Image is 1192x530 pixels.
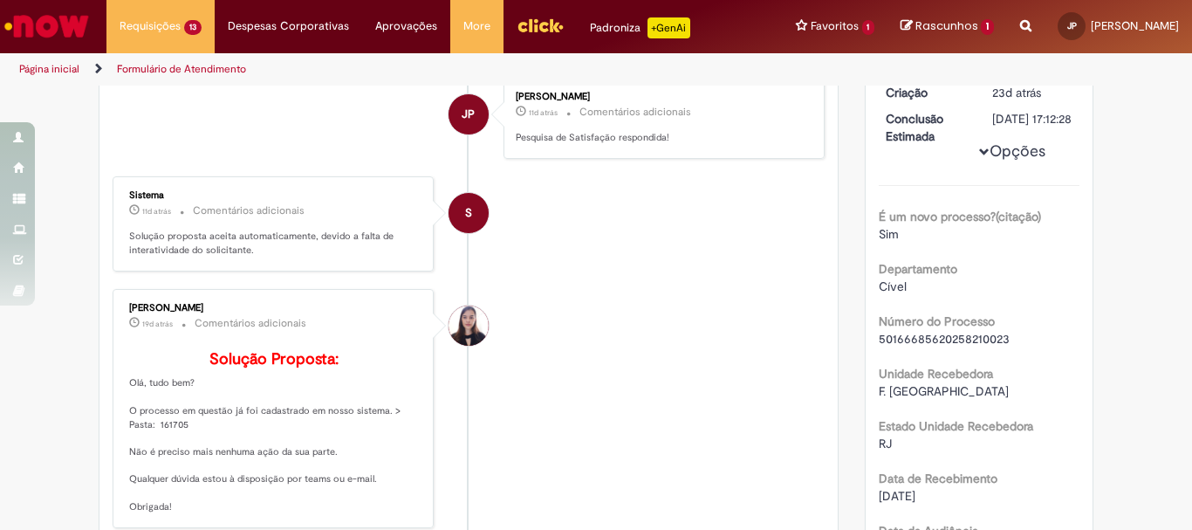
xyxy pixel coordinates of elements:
[463,17,490,35] span: More
[449,306,489,346] div: Juliana Cadete Silva Rodrigues
[992,85,1041,100] time: 07/08/2025 16:12:25
[529,107,558,118] span: 11d atrás
[517,12,564,38] img: click_logo_yellow_360x200.png
[862,20,875,35] span: 1
[19,62,79,76] a: Página inicial
[981,19,994,35] span: 1
[516,92,806,102] div: [PERSON_NAME]
[879,209,1041,224] b: É um novo processo?(citação)
[901,18,994,35] a: Rascunhos
[195,316,306,331] small: Comentários adicionais
[184,20,202,35] span: 13
[193,203,305,218] small: Comentários adicionais
[120,17,181,35] span: Requisições
[879,226,899,242] span: Sim
[129,351,420,514] p: Olá, tudo bem? O processo em questão já foi cadastrado em nosso sistema. > Pasta: 161705 Não é pr...
[590,17,690,38] div: Padroniza
[992,84,1073,101] div: 07/08/2025 16:12:25
[209,349,339,369] b: Solução Proposta:
[449,94,489,134] div: Joelma De Oliveira Pereira
[129,190,420,201] div: Sistema
[1067,20,1077,31] span: JP
[516,131,806,145] p: Pesquisa de Satisfação respondida!
[129,230,420,257] p: Solução proposta aceita automaticamente, devido a falta de interatividade do solicitante.
[879,366,993,382] b: Unidade Recebedora
[579,105,691,120] small: Comentários adicionais
[879,418,1033,434] b: Estado Unidade Recebedora
[142,319,173,329] time: 11/08/2025 16:37:36
[142,206,171,217] time: 19/08/2025 14:37:36
[117,62,246,76] a: Formulário de Atendimento
[879,313,995,329] b: Número do Processo
[879,279,907,294] span: Cível
[462,93,475,135] span: JP
[873,84,980,101] dt: Criação
[879,471,997,486] b: Data de Recebimento
[879,383,1009,399] span: F. [GEOGRAPHIC_DATA]
[228,17,349,35] span: Despesas Corporativas
[992,110,1073,127] div: [DATE] 17:12:28
[449,193,489,233] div: System
[879,261,957,277] b: Departamento
[142,319,173,329] span: 19d atrás
[2,9,92,44] img: ServiceNow
[13,53,782,86] ul: Trilhas de página
[879,436,892,451] span: RJ
[142,206,171,217] span: 11d atrás
[873,110,980,145] dt: Conclusão Estimada
[465,192,472,234] span: S
[375,17,437,35] span: Aprovações
[879,331,1010,347] span: 50166685620258210023
[992,85,1041,100] span: 23d atrás
[1091,18,1179,33] span: [PERSON_NAME]
[647,17,690,38] p: +GenAi
[129,303,420,313] div: [PERSON_NAME]
[915,17,978,34] span: Rascunhos
[879,488,915,504] span: [DATE]
[529,107,558,118] time: 19/08/2025 16:20:37
[811,17,859,35] span: Favoritos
